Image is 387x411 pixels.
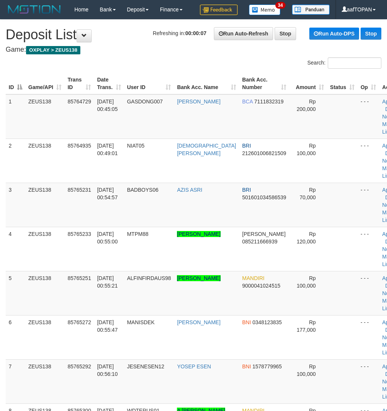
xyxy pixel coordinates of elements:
td: 3 [6,183,25,227]
span: Copy 1578779965 to clipboard [252,363,282,369]
span: Rp 100,000 [296,363,316,377]
label: Search: [307,57,381,69]
h1: Deposit List [6,27,381,42]
img: MOTION_logo.png [6,4,63,15]
th: ID: activate to sort column descending [6,73,25,94]
span: ALFINFIRDAUS98 [127,275,171,281]
span: 85765292 [68,363,91,369]
a: Stop [275,27,296,40]
a: AZIS ASRI [177,187,202,193]
td: ZEUS138 [25,139,64,183]
span: 85764729 [68,99,91,105]
a: [PERSON_NAME] [177,231,220,237]
td: ZEUS138 [25,359,64,403]
a: [DEMOGRAPHIC_DATA][PERSON_NAME] [177,143,236,156]
span: [DATE] 00:45:05 [97,99,118,112]
span: OXPLAY > ZEUS138 [26,46,80,54]
a: YOSEP ESEN [177,363,211,369]
td: ZEUS138 [25,227,64,271]
span: BRI [242,143,251,149]
a: [PERSON_NAME] [177,275,220,281]
span: [DATE] 00:55:47 [97,319,118,333]
span: Rp 177,000 [296,319,316,333]
span: [DATE] 00:56:10 [97,363,118,377]
span: NIAT05 [127,143,144,149]
td: 7 [6,359,25,403]
td: 4 [6,227,25,271]
td: - - - [358,315,379,359]
th: Status: activate to sort column ascending [327,73,358,94]
th: Date Trans.: activate to sort column ascending [94,73,124,94]
td: 6 [6,315,25,359]
span: BRI [242,187,251,193]
span: [DATE] 00:55:00 [97,231,118,245]
img: Feedback.jpg [200,5,238,15]
span: 34 [275,2,286,9]
span: 85764935 [68,143,91,149]
span: MTPM88 [127,231,149,237]
span: [DATE] 00:49:01 [97,143,118,156]
span: [DATE] 00:55:21 [97,275,118,289]
h4: Game: [6,46,381,54]
span: BADBOYS06 [127,187,158,193]
span: Rp 120,000 [296,231,316,245]
a: Run Auto-DPS [309,28,359,40]
span: Copy 085211666939 to clipboard [242,239,277,245]
th: Op: activate to sort column ascending [358,73,379,94]
span: Copy 9000041024515 to clipboard [242,283,280,289]
a: [PERSON_NAME] [177,319,220,325]
th: Amount: activate to sort column ascending [289,73,327,94]
span: Copy 212601006821509 to clipboard [242,150,286,156]
th: User ID: activate to sort column ascending [124,73,174,94]
td: 2 [6,139,25,183]
span: Refreshing in: [153,30,206,36]
span: Rp 200,000 [296,99,316,112]
span: Rp 70,000 [299,187,316,200]
td: 5 [6,271,25,315]
td: ZEUS138 [25,271,64,315]
span: Copy 501601034586539 to clipboard [242,194,286,200]
span: Copy 7111832319 to clipboard [254,99,284,105]
th: Trans ID: activate to sort column ascending [64,73,94,94]
span: Rp 100,000 [296,143,316,156]
td: - - - [358,183,379,227]
input: Search: [328,57,381,69]
span: BNI [242,363,251,369]
td: - - - [358,271,379,315]
img: Button%20Memo.svg [249,5,281,15]
span: Copy 0348123835 to clipboard [252,319,282,325]
a: Run Auto-Refresh [214,27,273,40]
td: ZEUS138 [25,94,64,139]
a: Stop [361,28,381,40]
span: MANISDEK [127,319,155,325]
strong: 00:00:07 [185,30,206,36]
td: - - - [358,227,379,271]
span: 85765231 [68,187,91,193]
td: - - - [358,94,379,139]
span: GASDONG007 [127,99,163,105]
th: Bank Acc. Number: activate to sort column ascending [239,73,289,94]
span: [DATE] 00:54:57 [97,187,118,200]
td: ZEUS138 [25,315,64,359]
th: Game/API: activate to sort column ascending [25,73,64,94]
a: [PERSON_NAME] [177,99,220,105]
span: MANDIRI [242,275,264,281]
span: BCA [242,99,253,105]
span: 85765272 [68,319,91,325]
td: ZEUS138 [25,183,64,227]
span: [PERSON_NAME] [242,231,286,237]
span: 85765251 [68,275,91,281]
td: - - - [358,139,379,183]
th: Bank Acc. Name: activate to sort column ascending [174,73,239,94]
td: 1 [6,94,25,139]
span: JESENESEN12 [127,363,164,369]
td: - - - [358,359,379,403]
img: panduan.png [292,5,330,15]
span: Rp 100,000 [296,275,316,289]
span: 85765233 [68,231,91,237]
span: BNI [242,319,251,325]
